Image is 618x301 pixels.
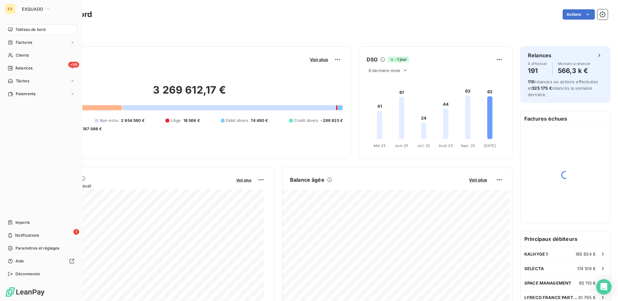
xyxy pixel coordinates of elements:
[15,245,59,251] span: Paramètres et réglages
[321,118,343,123] span: -288 925 €
[15,27,45,32] span: Tableau de bord
[576,251,596,257] span: 185 654 €
[308,57,330,62] button: Voir plus
[520,231,610,247] h6: Principaux débiteurs
[100,118,118,123] span: Non-échu
[367,56,378,63] h6: DSO
[73,229,79,235] span: 1
[15,258,24,264] span: Aide
[16,91,35,97] span: Paiements
[16,40,32,45] span: Factures
[558,66,591,76] h4: 566,3 k €
[524,266,544,271] span: SELECTA
[578,295,596,300] span: 61 795 €
[388,57,409,62] span: -1 jour
[5,4,15,14] div: EX
[461,143,475,148] tspan: Sept. 25
[563,9,595,20] button: Actions
[467,177,489,183] button: Voir plus
[171,118,181,123] span: Litige
[68,62,79,68] span: +99
[484,143,496,148] tspan: [DATE]
[528,66,547,76] h4: 191
[251,118,268,123] span: 74 480 €
[5,287,45,297] img: Logo LeanPay
[16,78,29,84] span: Tâches
[395,143,408,148] tspan: Juin 25
[15,233,39,238] span: Notifications
[528,51,551,59] h6: Relances
[579,280,596,286] span: 65 110 €
[226,118,248,123] span: Débit divers
[15,271,40,277] span: Déconnexion
[577,266,596,271] span: 174 109 €
[596,279,612,295] div: Open Intercom Messenger
[524,251,548,257] span: KALHYGE 1
[5,256,77,266] a: Aide
[294,118,318,123] span: Crédit divers
[290,176,324,184] h6: Balance âgée
[417,143,430,148] tspan: Juil. 25
[236,178,251,182] span: Voir plus
[369,68,400,73] span: 6 derniers mois
[532,86,552,91] span: 325 175 €
[121,118,145,123] span: 2 954 580 €
[524,295,578,300] span: LYRECO FRANCE PARTENAIRE
[15,65,33,71] span: Relances
[15,220,30,225] span: Imports
[469,177,487,182] span: Voir plus
[16,52,29,58] span: Clients
[524,280,571,286] span: SPACE MANAGEMENT
[528,79,598,97] span: relances ou actions effectuées et relancés la semaine dernière.
[310,57,328,62] span: Voir plus
[183,118,200,123] span: 18 569 €
[234,177,253,183] button: Voir plus
[36,84,343,103] h2: 3 269 612,17 €
[528,62,547,66] span: À effectuer
[439,143,453,148] tspan: Août 25
[558,62,591,66] span: Montant à relancer
[22,6,43,12] span: EXQUADO
[528,79,535,84] span: 110
[36,182,232,189] span: Chiffre d'affaires mensuel
[81,126,102,132] span: -187 098 €
[520,111,610,126] h6: Factures échues
[374,143,386,148] tspan: Mai 25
